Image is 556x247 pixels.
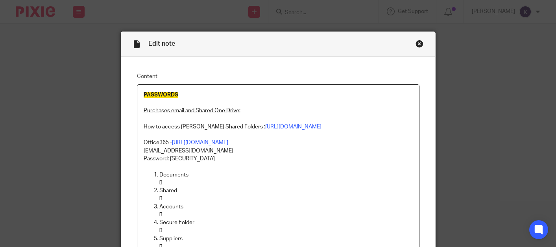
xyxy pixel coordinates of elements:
[159,196,162,201] em: 
[159,180,162,186] em: 
[144,147,413,155] p: [EMAIL_ADDRESS][DOMAIN_NAME]
[159,235,413,243] p: Suppliers
[159,171,413,179] p: Documents
[144,155,413,163] p: Password: [SECURITY_DATA]
[159,228,162,233] em: 
[137,72,419,80] label: Content
[159,203,413,211] p: Accounts
[144,139,413,147] p: Office365 -
[159,212,162,217] em: 
[265,124,321,130] a: [URL][DOMAIN_NAME]
[416,40,423,48] div: Close this dialog window
[172,140,228,145] a: [URL][DOMAIN_NAME]
[144,123,413,131] p: How to access [PERSON_NAME] Shared Folders :
[148,41,175,47] span: Edit note
[159,219,413,227] p: Secure Folder
[144,108,240,113] u: Purchases email and Shared One Drive:
[144,92,178,98] span: PASSWORDS
[159,187,413,195] p: Shared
